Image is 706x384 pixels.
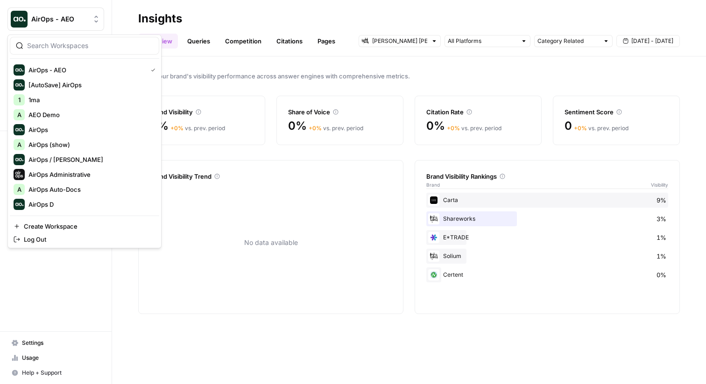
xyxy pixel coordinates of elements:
[426,181,440,189] span: Brand
[7,35,162,248] div: Workspace: AirOps - AEO
[170,124,225,133] div: vs. prev. period
[27,41,153,50] input: Search Workspaces
[138,34,178,49] a: Overview
[372,36,427,46] input: Morgan Stanley at Work
[574,125,587,132] span: + 0 %
[22,339,100,347] span: Settings
[138,11,182,26] div: Insights
[309,125,322,132] span: + 0 %
[14,154,25,165] img: AirOps / Nicholas Cabral Logo
[28,110,152,119] span: AEO Demo
[657,270,666,279] span: 0%
[426,230,668,245] div: E*TRADE
[631,37,673,45] span: [DATE] - [DATE]
[28,170,152,179] span: AirOps Administrative
[10,220,159,233] a: Create Workspace
[138,71,680,81] span: Track your brand's visibility performance across answer engines with comprehensive metrics.
[150,183,392,302] div: No data available
[309,124,363,133] div: vs. prev. period
[24,222,152,231] span: Create Workspace
[565,107,668,117] div: Sentiment Score
[17,140,21,149] span: A
[426,249,668,264] div: Solium
[651,181,668,189] span: Visibility
[14,124,25,135] img: AirOps Logo
[7,350,104,365] a: Usage
[426,211,668,226] div: Shareworks
[7,365,104,380] button: Help + Support
[537,36,599,46] input: Category Related
[17,185,21,194] span: A
[447,125,460,132] span: + 0 %
[288,119,307,133] span: 0%
[11,11,28,28] img: AirOps - AEO Logo
[28,200,152,209] span: AirOps D
[14,169,25,180] img: AirOps Administrative Logo
[28,140,152,149] span: AirOps (show)
[28,80,152,90] span: [AutoSave] AirOps
[170,125,184,132] span: + 0 %
[28,65,143,75] span: AirOps - AEO
[426,107,530,117] div: Citation Rate
[28,95,152,105] span: 1ma
[426,193,668,208] div: Carta
[288,107,392,117] div: Share of Voice
[14,79,25,91] img: [AutoSave] AirOps Logo
[182,34,216,49] a: Queries
[616,35,680,47] button: [DATE] - [DATE]
[448,36,517,46] input: All Platforms
[426,119,445,133] span: 0%
[28,125,152,134] span: AirOps
[31,14,88,24] span: AirOps - AEO
[14,199,25,210] img: AirOps D Logo
[22,369,100,377] span: Help + Support
[657,195,666,205] span: 9%
[14,64,25,76] img: AirOps - AEO Logo
[657,233,666,242] span: 1%
[271,34,308,49] a: Citations
[426,172,668,181] div: Brand Visibility Rankings
[426,267,668,282] div: Certent
[24,235,152,244] span: Log Out
[430,252,438,260] img: gsu0kqis17fws64gusb3kkshz5m0
[18,95,21,105] span: 1
[565,119,572,133] span: 0
[574,124,628,133] div: vs. prev. period
[447,124,501,133] div: vs. prev. period
[430,271,438,279] img: 2vxoi866l1l8xpaaavmhv0dzd8ba
[657,251,666,261] span: 1%
[28,185,152,194] span: AirOps Auto-Docs
[7,335,104,350] a: Settings
[150,107,254,117] div: Brand Visibility
[22,354,100,362] span: Usage
[657,214,666,223] span: 3%
[150,172,392,181] div: Brand Visibility Trend
[312,34,341,49] a: Pages
[7,7,104,31] button: Workspace: AirOps - AEO
[430,196,438,204] img: c35yeiwf0qjehltklbh57st2xhbo
[430,215,438,223] img: m87i3pytwzu9d7629hz0batfjj1p
[219,34,267,49] a: Competition
[430,234,438,241] img: f9jy1kbqirk62ko6bhaurha3fo9x
[28,155,152,164] span: AirOps / [PERSON_NAME]
[17,110,21,119] span: A
[10,233,159,246] a: Log Out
